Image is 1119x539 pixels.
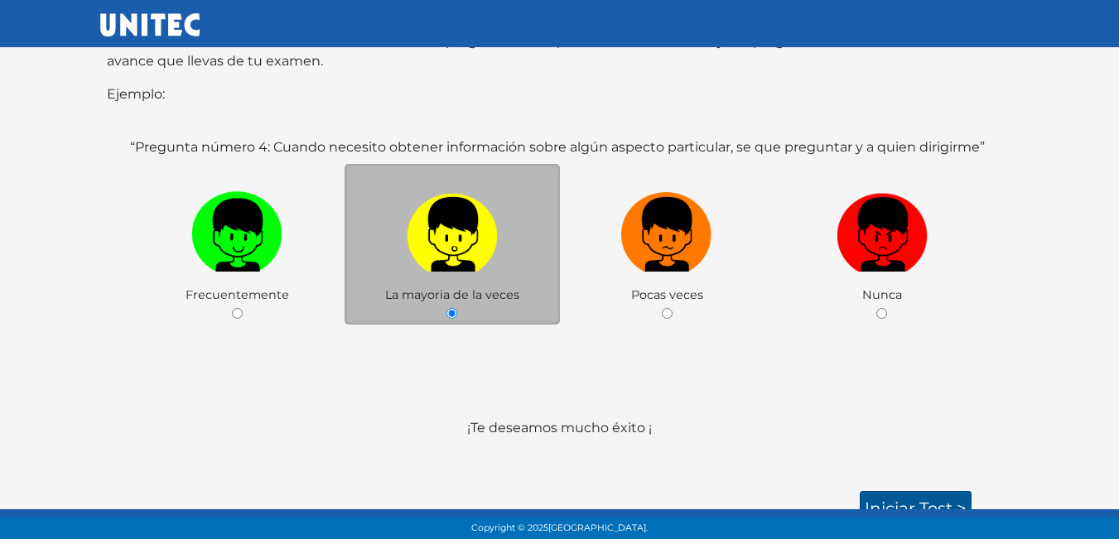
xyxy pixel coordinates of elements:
[837,185,928,272] img: r1.png
[107,31,1013,71] p: Para terminar el examen debes contestar todas las preguntas. En la parte inferior de cada hoja de...
[100,13,200,36] img: UNITEC
[385,287,519,302] span: La mayoria de la veces
[862,287,902,302] span: Nunca
[130,137,985,157] label: “Pregunta número 4: Cuando necesito obtener información sobre algún aspecto particular, se que pr...
[621,185,712,272] img: n1.png
[191,185,282,272] img: v1.png
[107,84,1013,104] p: Ejemplo:
[186,287,289,302] span: Frecuentemente
[548,522,648,533] span: [GEOGRAPHIC_DATA].
[631,287,703,302] span: Pocas veces
[860,491,972,526] a: Iniciar test >
[407,185,498,272] img: a1.png
[107,418,1013,478] p: ¡Te deseamos mucho éxito ¡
